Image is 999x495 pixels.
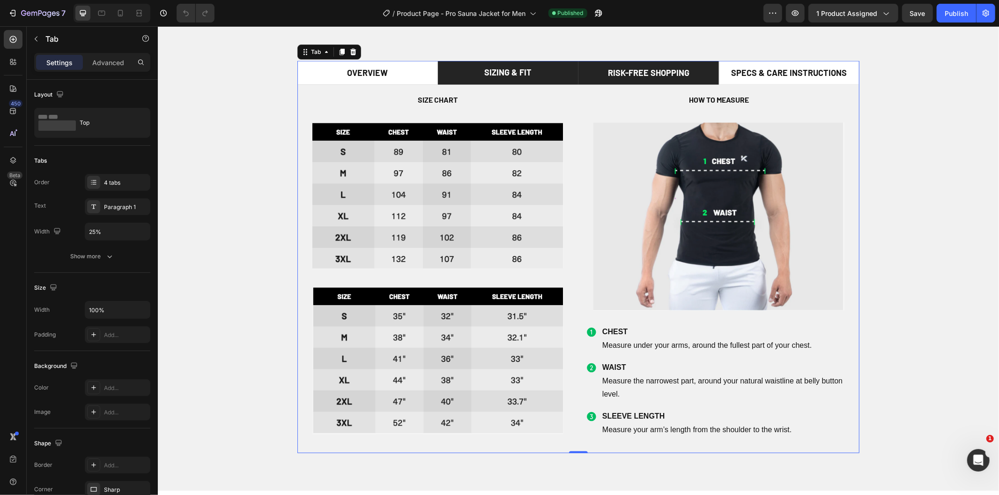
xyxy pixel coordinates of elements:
div: Width [34,225,63,238]
p: Measure under your arms, around the fullest part of your chest. [444,313,693,326]
div: Add... [104,331,148,339]
div: Padding [34,330,56,339]
div: Sharp [104,486,148,494]
div: 450 [9,100,22,107]
p: 7 [61,7,66,19]
span: 1 product assigned [816,8,877,18]
button: 7 [4,4,70,22]
div: Image [34,408,51,416]
img: gempages_577880171097359036-950c39a7-f6c8-4ee8-966d-3f6a9d2135f6.png [436,97,687,285]
p: Measure your arm’s length from the shoulder to the wrist. [444,397,693,411]
strong: CHEST [444,301,470,309]
div: Undo/Redo [177,4,215,22]
p: Overview [190,40,230,53]
span: Published [558,9,584,17]
p: SIZING & FIT [327,40,374,52]
div: Paragraph 1 [104,203,148,211]
button: Publish [937,4,976,22]
p: how to measure [429,67,693,81]
div: Background [34,360,80,373]
iframe: Design area [158,26,999,495]
div: Top [80,112,137,134]
span: Save [910,9,925,17]
button: Show more [34,248,150,265]
strong: WAIST [444,337,468,345]
div: Order [34,178,50,187]
p: Measure the narrowest part, around your natural waistline at belly button level. [444,348,693,375]
div: Beta [7,172,22,179]
input: Auto [85,301,150,318]
div: Add... [104,384,148,392]
p: Tab [45,33,125,45]
div: Show more [71,252,114,261]
div: Color [34,383,49,392]
div: 4 tabs [104,179,148,187]
div: Add... [104,408,148,417]
div: Add... [104,461,148,470]
p: Settings [46,58,73,67]
p: Risk-Free Shopping [450,40,532,53]
div: Width [34,306,50,314]
div: Tab [151,22,165,30]
div: Border [34,461,52,469]
p: Advanced [92,58,124,67]
button: Save [902,4,933,22]
p: Specs & Care Instructions [574,40,689,53]
iframe: Intercom live chat [967,449,990,472]
div: Shape [34,437,64,450]
div: Corner [34,485,53,494]
span: Product Page - Pro Sauna Jacket for Men [397,8,526,18]
strong: SLEEVE LENGTH [444,386,507,394]
span: 1 [986,435,994,442]
div: Text [34,202,46,210]
img: gempages_577880171097359036-7fbabc2f-2b4d-42de-a9db-771b06d4e997.png [155,97,406,242]
div: Publish [945,8,968,18]
div: Layout [34,89,66,101]
input: Auto [85,223,150,240]
button: 1 product assigned [808,4,898,22]
div: Tabs [34,157,47,165]
div: Size [34,282,59,294]
span: / [393,8,395,18]
img: gempages_577880171097359036-c776bf97-59b0-4f3f-ae48-e22197a1e56f.png [155,261,406,408]
p: SIZE CHART [148,67,412,81]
